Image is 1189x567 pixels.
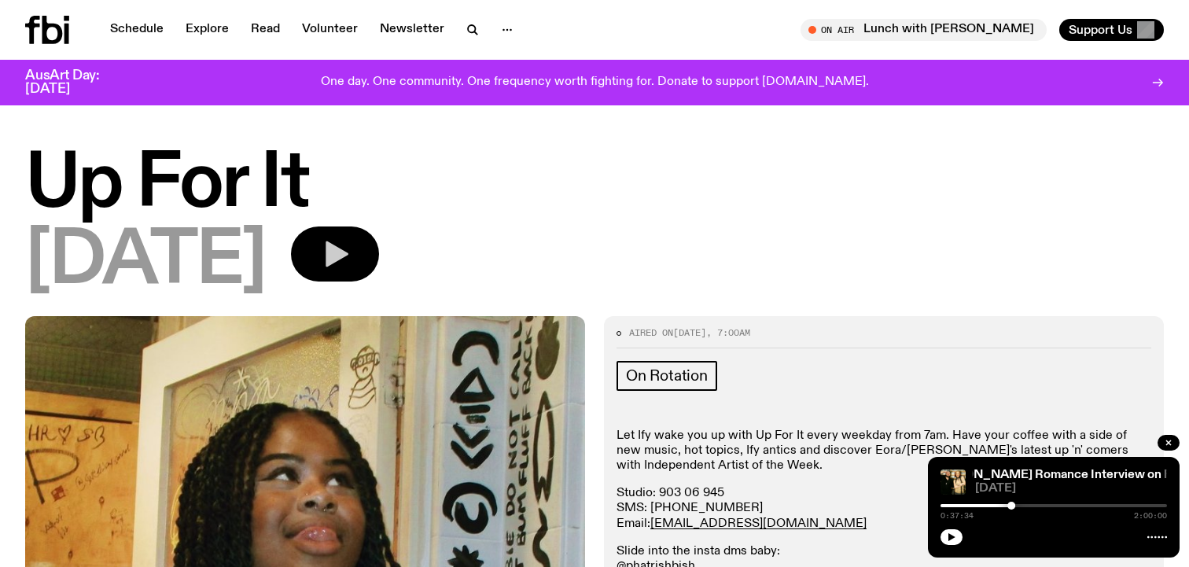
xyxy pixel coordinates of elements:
span: [DATE] [673,326,706,339]
h3: AusArt Day: [DATE] [25,69,126,96]
a: Newsletter [370,19,454,41]
a: Volunteer [293,19,367,41]
p: One day. One community. One frequency worth fighting for. Donate to support [DOMAIN_NAME]. [321,75,869,90]
span: 2:00:00 [1134,512,1167,520]
a: Schedule [101,19,173,41]
span: [DATE] [25,226,266,297]
h1: Up For It [25,149,1164,220]
span: Support Us [1069,23,1132,37]
a: On Rotation [617,361,717,391]
span: Aired on [629,326,673,339]
a: [EMAIL_ADDRESS][DOMAIN_NAME] [650,517,867,530]
button: On AirLunch with [PERSON_NAME] [801,19,1047,41]
p: Studio: 903 06 945 SMS: [PHONE_NUMBER] Email: [617,486,1151,532]
button: Support Us [1059,19,1164,41]
span: , 7:00am [706,326,750,339]
span: On Rotation [626,367,708,385]
p: Let Ify wake you up with Up For It every weekday from 7am. Have your coffee with a side of new mu... [617,429,1151,474]
span: 0:37:34 [941,512,974,520]
a: Explore [176,19,238,41]
span: [DATE] [975,483,1167,495]
a: Read [241,19,289,41]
